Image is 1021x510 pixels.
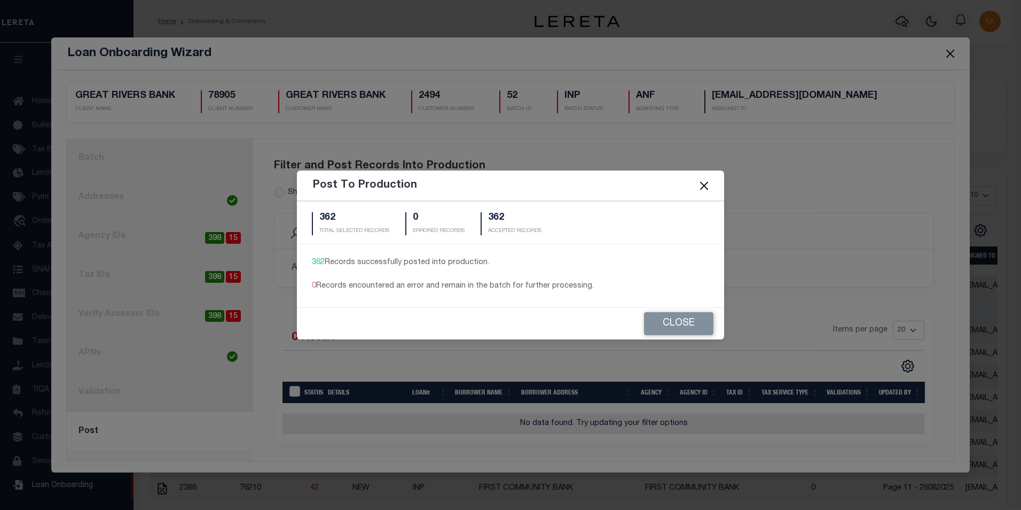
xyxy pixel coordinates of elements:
p: ERRORED RECORDS [413,227,465,235]
span: 362 [312,259,325,266]
div: Records encountered an error and remain in the batch for further processing. [312,281,709,292]
p: TOTAL SELECTED RECORDS [319,227,389,235]
h5: 362 [488,212,541,224]
button: Close [644,312,713,335]
h5: 362 [319,212,389,224]
h5: Post To Production [313,179,417,192]
h5: 0 [413,212,465,224]
div: Records successfully posted into production. [312,257,709,269]
p: ACCEPTED RECORDS [488,227,541,235]
span: 0 [312,282,316,290]
button: Close [697,179,711,192]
